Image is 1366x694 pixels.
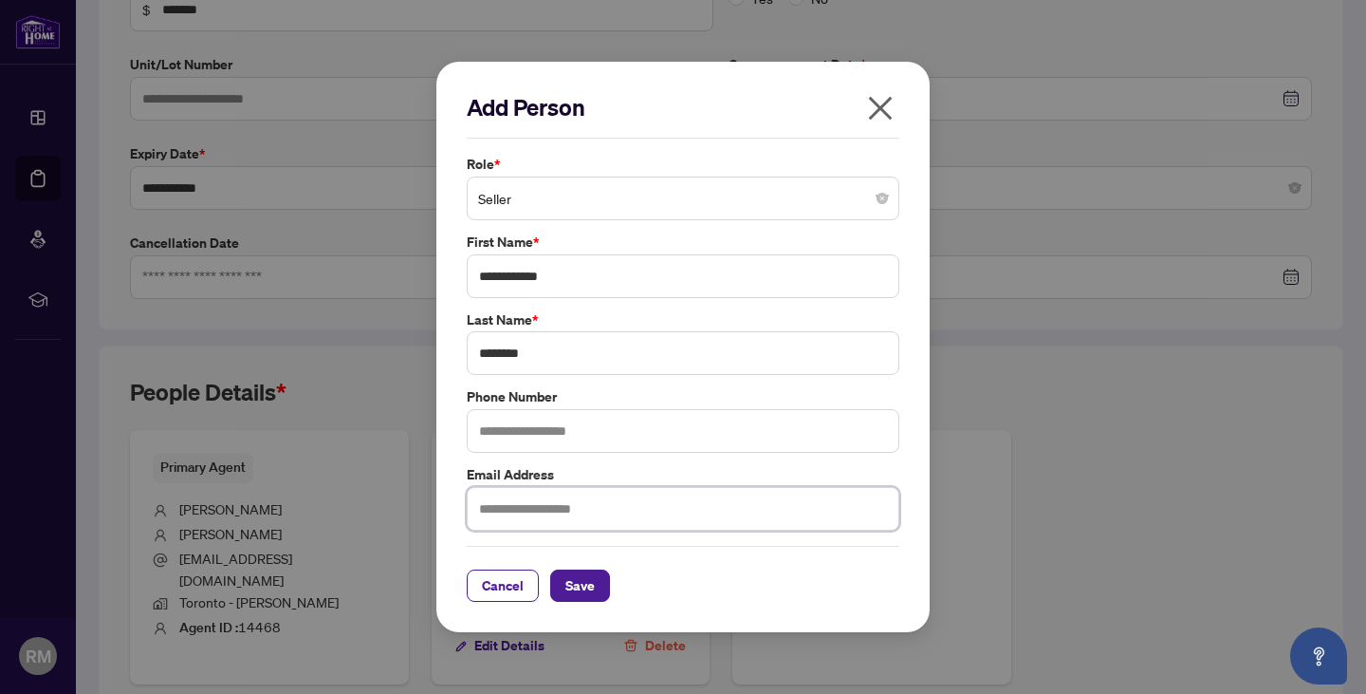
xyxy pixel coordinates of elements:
[1290,628,1347,685] button: Open asap
[467,154,899,175] label: Role
[865,93,895,123] span: close
[467,386,899,407] label: Phone Number
[467,232,899,253] label: First Name
[467,309,899,330] label: Last Name
[467,92,899,122] h2: Add Person
[482,571,524,601] span: Cancel
[478,180,888,216] span: Seller
[467,570,539,602] button: Cancel
[877,193,888,204] span: close-circle
[550,570,610,602] button: Save
[565,571,595,601] span: Save
[467,464,899,485] label: Email Address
